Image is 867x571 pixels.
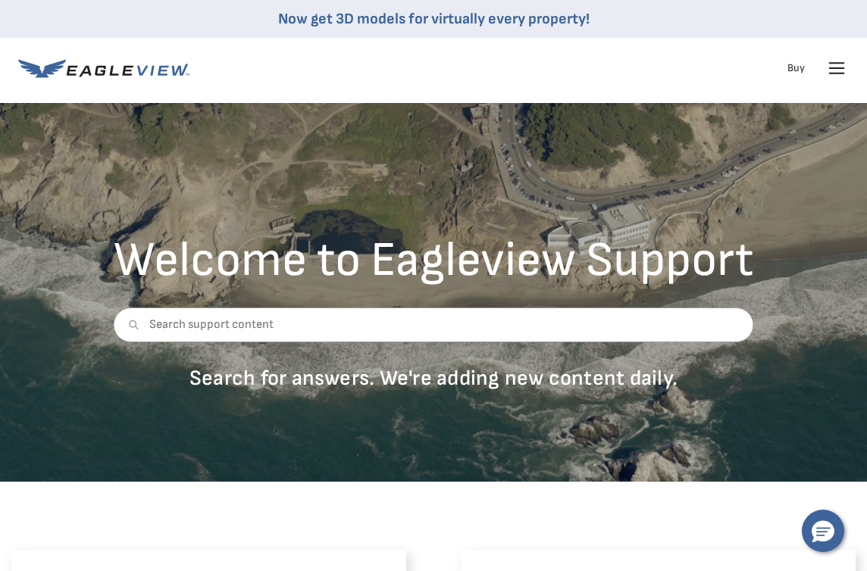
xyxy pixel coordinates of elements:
a: Buy [787,61,805,75]
p: Search for answers. We're adding new content daily. [114,365,754,392]
a: Now get 3D models for virtually every property! [278,10,590,28]
button: Hello, have a question? Let’s chat. [802,510,844,552]
input: Search support content [114,307,754,342]
h2: Welcome to Eagleview Support [114,236,754,285]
